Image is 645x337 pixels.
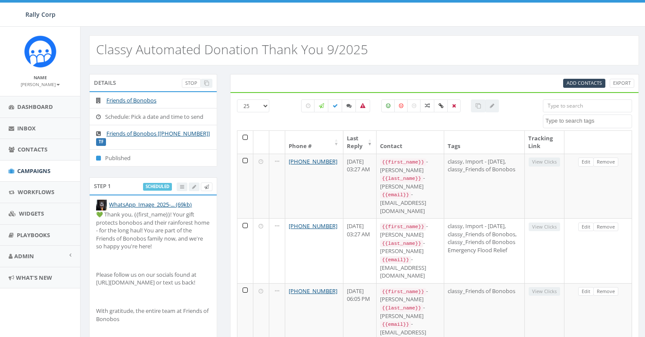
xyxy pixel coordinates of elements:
[578,287,594,296] a: Edit
[24,35,56,68] img: Icon_1.png
[96,210,210,250] p: 💚 Thank you, {{first_name}}! Your gift protects bonobos and their rainforest home - for the long ...
[17,167,50,175] span: Campaigns
[563,79,605,88] a: Add Contacts
[89,74,217,91] div: Details
[380,303,440,320] div: - [PERSON_NAME]
[380,158,440,174] div: - [PERSON_NAME]
[19,210,44,217] span: Widgets
[109,201,192,208] a: WhatsApp_Image_2025-... (69kb)
[25,10,56,19] span: Rally Corp
[380,255,440,280] div: - [EMAIL_ADDRESS][DOMAIN_NAME]
[380,304,423,312] code: {{last_name}}
[96,114,105,120] i: Schedule: Pick a date and time to send
[380,223,426,231] code: {{first_name}}
[343,218,377,283] td: [DATE] 03:27 AM
[204,183,209,190] span: Send Test Message
[380,288,426,296] code: {{first_name}}
[21,81,60,87] small: [PERSON_NAME]
[289,222,337,230] a: [PHONE_NUMBER]
[96,307,210,323] p: With gratitude, the entire team at Friends of Bonobos
[34,74,47,80] small: Name
[380,287,440,303] div: - [PERSON_NAME]
[380,321,411,328] code: {{email}}
[578,223,594,232] a: Edit
[380,256,411,264] code: {{email}}
[17,231,50,239] span: Playbooks
[21,80,60,88] a: [PERSON_NAME]
[543,99,632,112] input: Type to search
[18,188,54,196] span: Workflows
[444,154,525,218] td: classy, Import - [DATE], classy_Friends of Bonobos
[593,223,618,232] a: Remove
[343,131,377,154] th: Last Reply: activate to sort column ascending
[289,287,337,295] a: [PHONE_NUMBER]
[593,287,618,296] a: Remove
[380,190,440,215] div: - [EMAIL_ADDRESS][DOMAIN_NAME]
[301,99,315,112] label: Pending
[434,99,448,112] label: Link Clicked
[96,138,106,146] label: TF
[17,124,36,132] span: Inbox
[380,158,426,166] code: {{first_name}}
[314,99,329,112] label: Sending
[106,130,210,137] a: Friends of Bonobos [[PHONE_NUMBER]]
[525,131,565,154] th: Tracking Link
[342,99,356,112] label: Replied
[355,99,370,112] label: Bounced
[18,145,47,153] span: Contacts
[17,103,53,111] span: Dashboard
[89,177,217,195] div: Step 1
[380,175,423,182] code: {{last_name}}
[610,79,634,88] a: Export
[16,274,52,281] span: What's New
[407,99,421,112] label: Neutral
[143,183,172,191] label: scheduled
[285,131,343,154] th: Phone #: activate to sort column ascending
[420,99,435,112] label: Mixed
[567,80,602,86] span: CSV files only
[380,174,440,190] div: - [PERSON_NAME]
[343,154,377,218] td: [DATE] 03:27 AM
[289,158,337,165] a: [PHONE_NUMBER]
[106,96,156,104] a: Friends of Bonobos
[14,252,34,260] span: Admin
[444,131,525,154] th: Tags
[593,158,618,167] a: Remove
[380,239,440,255] div: - [PERSON_NAME]
[394,99,408,112] label: Negative
[182,79,201,88] a: Stop
[328,99,343,112] label: Delivered
[96,271,210,287] p: Please follow us on our socials found at [URL][DOMAIN_NAME] or text us back!
[380,240,423,247] code: {{last_name}}
[545,117,632,125] textarea: Search
[377,131,444,154] th: Contact
[381,99,395,112] label: Positive
[90,108,217,125] li: Schedule: Pick a date and time to send
[380,191,411,199] code: {{email}}
[96,155,105,161] i: Published
[90,149,217,167] li: Published
[444,218,525,283] td: classy, Import - [DATE], classy_Friends of Bonobos, classy_Friends of Bonobos Emergency Flood Relief
[578,158,594,167] a: Edit
[567,80,602,86] span: Add Contacts
[96,42,368,56] h2: Classy Automated Donation Thank You 9/2025
[447,99,461,112] label: Removed
[380,222,440,238] div: - [PERSON_NAME]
